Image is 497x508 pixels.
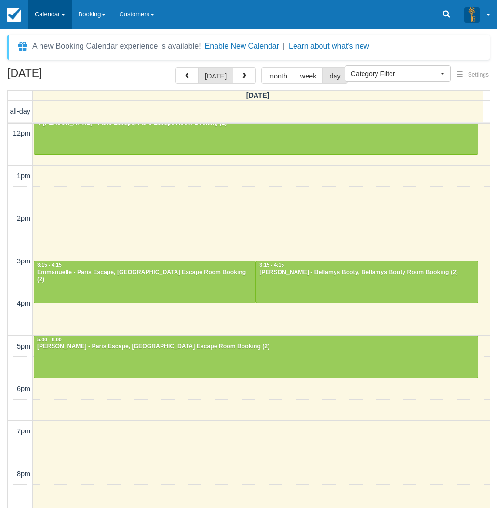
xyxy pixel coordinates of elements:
[198,67,233,84] button: [DATE]
[37,119,475,127] div: [PERSON_NAME] - Paris Escape, Paris Escape Room Booking (2)
[246,91,269,99] span: [DATE]
[451,68,495,82] button: Settings
[17,385,30,392] span: 6pm
[37,343,475,351] div: [PERSON_NAME] - Paris Escape, [GEOGRAPHIC_DATA] Escape Room Booking (2)
[7,67,129,85] h2: [DATE]
[17,470,30,478] span: 8pm
[322,67,347,84] button: day
[17,300,30,307] span: 4pm
[256,261,478,303] a: 3:15 - 4:15[PERSON_NAME] - Bellamys Booty, Bellamys Booty Room Booking (2)
[37,337,62,342] span: 5:00 - 6:00
[17,214,30,222] span: 2pm
[7,8,21,22] img: checkfront-main-nav-mini-logo.png
[17,342,30,350] span: 5pm
[259,262,284,268] span: 3:15 - 4:15
[34,336,478,378] a: 5:00 - 6:00[PERSON_NAME] - Paris Escape, [GEOGRAPHIC_DATA] Escape Room Booking (2)
[37,269,253,284] div: Emmanuelle - Paris Escape, [GEOGRAPHIC_DATA] Escape Room Booking (2)
[13,130,30,137] span: 12pm
[289,42,369,50] a: Learn about what's new
[464,7,480,22] img: A3
[17,172,30,180] span: 1pm
[17,427,30,435] span: 7pm
[34,112,478,155] a: [PERSON_NAME] - Paris Escape, Paris Escape Room Booking (2)
[32,40,201,52] div: A new Booking Calendar experience is available!
[34,261,256,303] a: 3:15 - 4:15Emmanuelle - Paris Escape, [GEOGRAPHIC_DATA] Escape Room Booking (2)
[10,107,30,115] span: all-day
[17,257,30,265] span: 3pm
[294,67,323,84] button: week
[351,69,438,78] span: Category Filter
[261,67,294,84] button: month
[468,71,489,78] span: Settings
[259,269,475,276] div: [PERSON_NAME] - Bellamys Booty, Bellamys Booty Room Booking (2)
[283,42,285,50] span: |
[37,262,62,268] span: 3:15 - 4:15
[345,65,451,82] button: Category Filter
[205,41,279,51] button: Enable New Calendar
